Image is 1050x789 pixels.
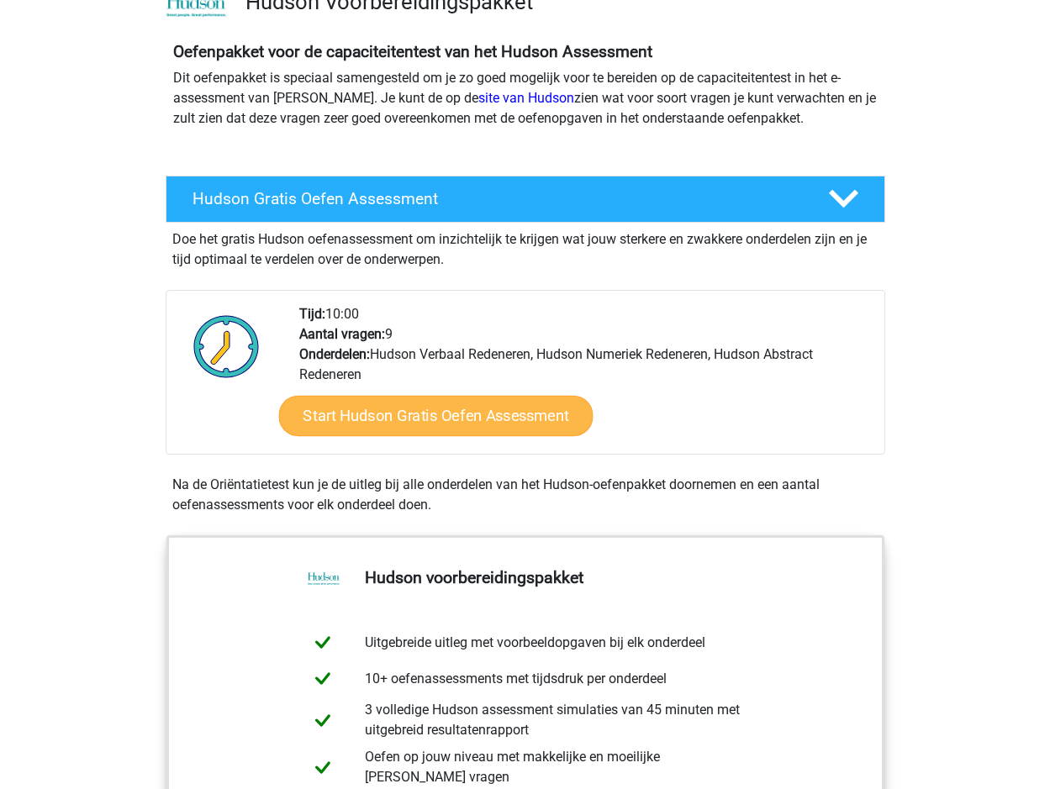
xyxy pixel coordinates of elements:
b: Tijd: [299,306,325,322]
a: Hudson Gratis Oefen Assessment [159,176,892,223]
a: site van Hudson [478,90,574,106]
b: Oefenpakket voor de capaciteitentest van het Hudson Assessment [173,42,652,61]
h4: Hudson Gratis Oefen Assessment [193,189,801,208]
div: Doe het gratis Hudson oefenassessment om inzichtelijk te krijgen wat jouw sterkere en zwakkere on... [166,223,885,270]
b: Aantal vragen: [299,326,385,342]
b: Onderdelen: [299,346,370,362]
img: Klok [184,304,269,388]
a: Start Hudson Gratis Oefen Assessment [278,396,593,436]
div: 10:00 9 Hudson Verbaal Redeneren, Hudson Numeriek Redeneren, Hudson Abstract Redeneren [287,304,884,454]
p: Dit oefenpakket is speciaal samengesteld om je zo goed mogelijk voor te bereiden op de capaciteit... [173,68,878,129]
div: Na de Oriëntatietest kun je de uitleg bij alle onderdelen van het Hudson-oefenpakket doornemen en... [166,475,885,515]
